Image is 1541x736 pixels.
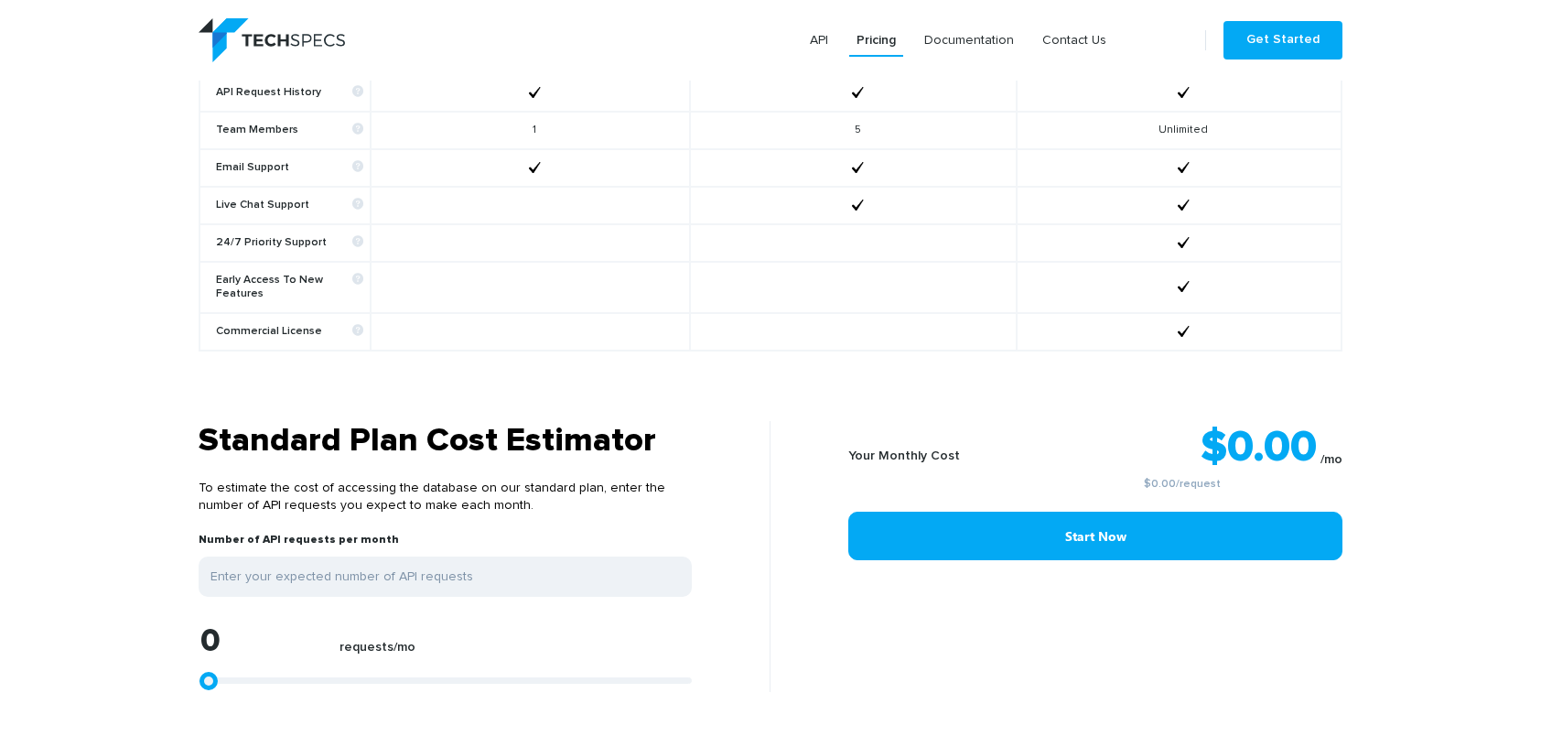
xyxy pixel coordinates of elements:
a: $0.00 [1144,479,1176,490]
a: Documentation [917,24,1021,57]
td: Unlimited [1017,112,1342,149]
td: 5 [690,112,1017,149]
b: Commercial License [216,325,363,339]
b: API Request History [216,86,363,100]
b: Early Access To New Features [216,274,363,301]
label: Number of API requests per month [199,533,399,557]
b: Email Support [216,161,363,175]
b: Your Monthly Cost [848,449,960,462]
input: Enter your expected number of API requests [199,557,692,597]
b: 24/7 Priority Support [216,236,363,250]
h3: Standard Plan Cost Estimator [199,421,692,461]
b: Team Members [216,124,363,137]
b: Live Chat Support [216,199,363,212]
a: API [803,24,835,57]
small: /request [1021,479,1342,490]
strong: $0.00 [1201,426,1317,470]
img: logo [199,18,345,62]
a: Get Started [1223,21,1342,60]
a: Pricing [849,24,903,57]
sub: /mo [1320,453,1342,466]
td: 1 [371,112,689,149]
label: requests/mo [339,640,415,665]
p: To estimate the cost of accessing the database on our standard plan, enter the number of API requ... [199,461,692,533]
a: Start Now [848,512,1342,560]
a: Contact Us [1035,24,1114,57]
